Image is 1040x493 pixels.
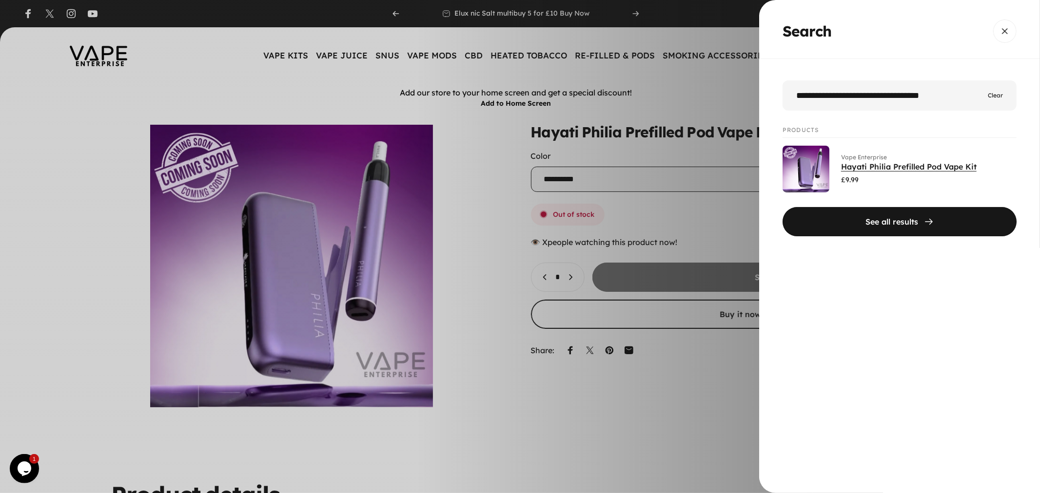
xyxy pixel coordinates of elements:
span: Search [783,24,832,38]
button: Clear [988,91,1003,100]
button: See all results [783,207,1017,236]
a: Hayati Philia Prefilled Pod Vape Kit [841,162,977,171]
p: Vape Enterprise [841,152,977,162]
p: Products [783,126,1017,138]
iframe: chat widget [10,454,41,483]
img: Hayati Philia Prefilled Pod Vape Kit [783,146,829,192]
button: Close [993,19,1017,43]
span: £9.99 [841,174,859,185]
